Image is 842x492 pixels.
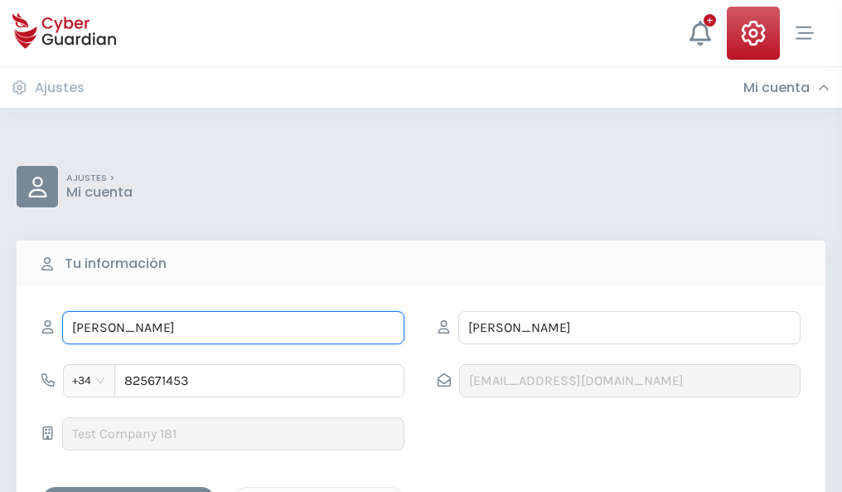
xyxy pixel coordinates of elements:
[743,80,810,96] h3: Mi cuenta
[704,14,716,27] div: +
[35,80,85,96] h3: Ajustes
[66,184,133,201] p: Mi cuenta
[72,368,106,393] span: +34
[114,364,404,397] input: 612345678
[65,254,167,274] b: Tu información
[743,80,830,96] div: Mi cuenta
[66,173,133,184] p: AJUSTES >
